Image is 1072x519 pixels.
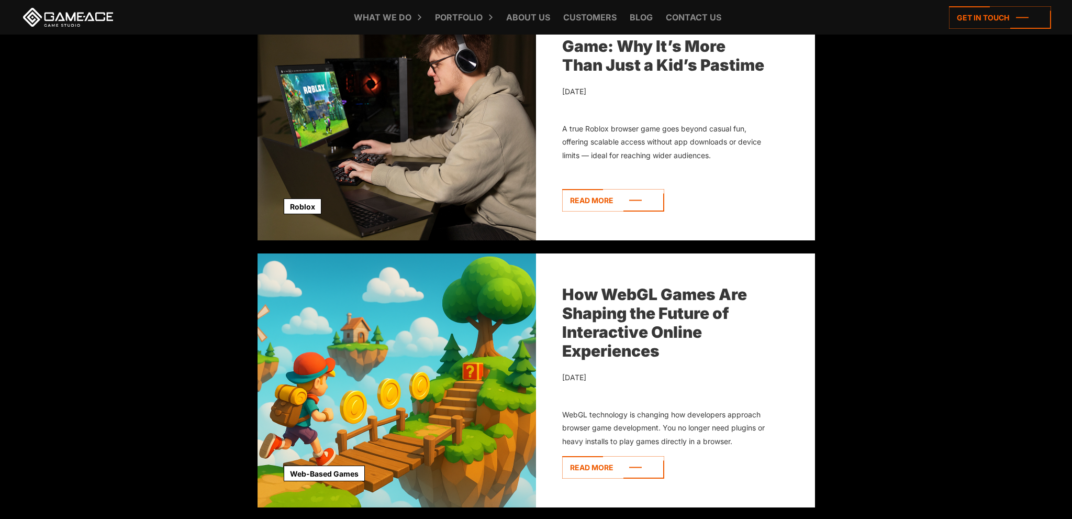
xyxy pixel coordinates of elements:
a: Roblox [284,198,321,214]
a: Web-Based Games [284,466,365,481]
a: A True Roblox Browser Game: Why It’s More Than Just a Kid’s Pastime [562,18,764,74]
div: A true Roblox browser game goes beyond casual fun, offering scalable access without app downloads... [562,122,768,162]
a: Get in touch [949,6,1051,29]
a: Read more [562,456,664,479]
div: WebGL technology is changing how developers approach browser game development. You no longer need... [562,408,768,448]
a: Read more [562,189,664,212]
div: [DATE] [562,371,768,384]
a: How WebGL Games Are Shaping the Future of Interactive Online Experiences [562,285,747,360]
img: How WebGL Games Are Shaping the Future of Interactive Online Experiences [258,253,536,507]
div: [DATE] [562,85,768,98]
